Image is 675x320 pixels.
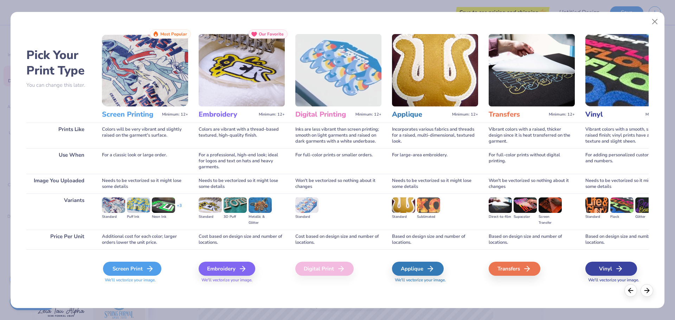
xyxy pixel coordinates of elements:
span: Minimum: 12+ [355,112,381,117]
img: Glitter [635,197,658,213]
div: Applique [392,262,444,276]
div: For a classic look or large order. [102,148,188,174]
div: Cost based on design size and number of locations. [295,230,381,249]
div: Won't be vectorized so nothing about it changes [489,174,575,194]
div: Standard [102,214,125,220]
div: Transfers [489,262,540,276]
span: Minimum: 12+ [162,112,188,117]
div: For full-color prints or smaller orders. [295,148,381,174]
img: Standard [392,197,415,213]
div: 3D Puff [224,214,247,220]
div: Standard [392,214,415,220]
h3: Vinyl [585,110,643,119]
div: Image You Uploaded [26,174,91,194]
img: Neon Ink [152,197,175,213]
img: Standard [199,197,222,213]
span: Minimum: 12+ [452,112,478,117]
span: Most Popular [160,32,187,37]
h3: Applique [392,110,449,119]
span: We'll vectorize your image. [392,277,478,283]
img: Supacolor [514,197,537,213]
img: Applique [392,34,478,106]
div: Standard [295,214,319,220]
div: Inks are less vibrant than screen printing; smooth on light garments and raised on dark garments ... [295,123,381,148]
div: Colors are vibrant with a thread-based textured, high-quality finish. [199,123,285,148]
h3: Embroidery [199,110,256,119]
div: Puff Ink [127,214,150,220]
div: For full-color prints without digital printing. [489,148,575,174]
img: Metallic & Glitter [249,197,272,213]
div: Needs to be vectorized so it might lose some details [585,174,671,194]
h2: Pick Your Print Type [26,47,91,78]
img: Standard [295,197,319,213]
img: Screen Transfer [539,197,562,213]
img: Transfers [489,34,575,106]
div: For a professional, high-end look; ideal for logos and text on hats and heavy garments. [199,148,285,174]
div: Neon Ink [152,214,175,220]
img: Sublimated [417,197,440,213]
img: Puff Ink [127,197,150,213]
div: Based on design size and number of locations. [392,230,478,249]
div: Standard [199,214,222,220]
div: Metallic & Glitter [249,214,272,226]
img: Embroidery [199,34,285,106]
div: Screen Transfer [539,214,562,226]
div: Screen Print [103,262,161,276]
img: Standard [585,197,609,213]
div: Won't be vectorized so nothing about it changes [295,174,381,194]
img: Screen Printing [102,34,188,106]
div: Incorporates various fabrics and threads for a raised, multi-dimensional, textured look. [392,123,478,148]
div: For large-area embroidery. [392,148,478,174]
div: Flock [610,214,634,220]
div: Direct-to-film [489,214,512,220]
span: Minimum: 12+ [645,112,671,117]
div: Vibrant colors with a raised, thicker design since it is heat transferred on the garment. [489,123,575,148]
div: Digital Print [295,262,354,276]
span: Minimum: 12+ [549,112,575,117]
div: Based on design size and number of locations. [585,230,671,249]
div: Standard [585,214,609,220]
img: Flock [610,197,634,213]
span: Our Favorite [259,32,284,37]
span: Minimum: 12+ [259,112,285,117]
img: Digital Printing [295,34,381,106]
div: For adding personalized custom names and numbers. [585,148,671,174]
h3: Transfers [489,110,546,119]
div: Additional cost for each color; larger orders lower the unit price. [102,230,188,249]
div: Supacolor [514,214,537,220]
div: Prints Like [26,123,91,148]
div: Price Per Unit [26,230,91,249]
div: Colors will be very vibrant and slightly raised on the garment's surface. [102,123,188,148]
h3: Digital Printing [295,110,353,119]
span: We'll vectorize your image. [199,277,285,283]
span: We'll vectorize your image. [102,277,188,283]
div: Cost based on design size and number of locations. [199,230,285,249]
img: Vinyl [585,34,671,106]
div: Sublimated [417,214,440,220]
div: + 3 [177,203,182,215]
div: Vibrant colors with a smooth, slightly raised finish; vinyl prints have a consistent texture and ... [585,123,671,148]
div: Vinyl [585,262,637,276]
div: Embroidery [199,262,255,276]
div: Needs to be vectorized so it might lose some details [102,174,188,194]
div: Use When [26,148,91,174]
button: Close [648,15,662,28]
p: You can change this later. [26,82,91,88]
span: We'll vectorize your image. [585,277,671,283]
div: Needs to be vectorized so it might lose some details [199,174,285,194]
div: Needs to be vectorized so it might lose some details [392,174,478,194]
div: Variants [26,194,91,230]
img: Direct-to-film [489,197,512,213]
img: Standard [102,197,125,213]
div: Based on design size and number of locations. [489,230,575,249]
img: 3D Puff [224,197,247,213]
h3: Screen Printing [102,110,159,119]
div: Glitter [635,214,658,220]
